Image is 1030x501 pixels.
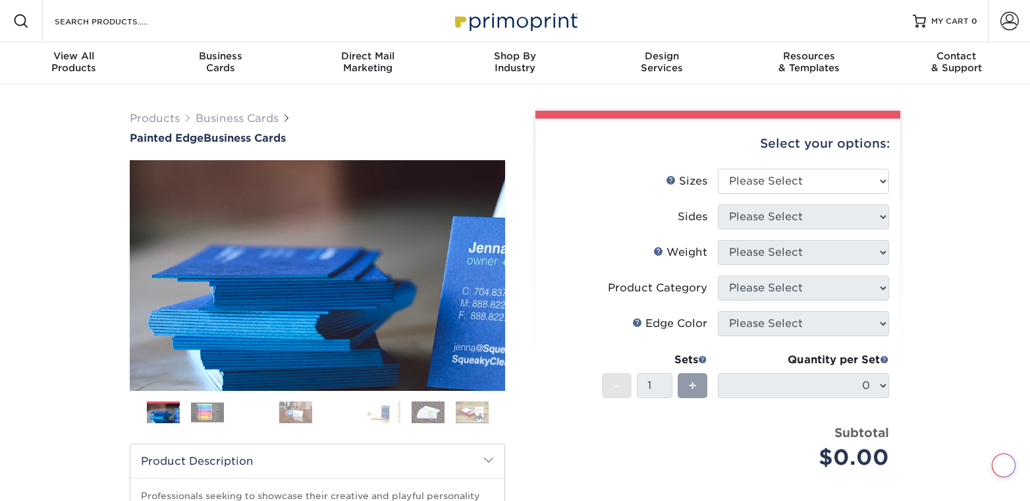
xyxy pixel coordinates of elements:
[883,42,1030,84] a: Contact& Support
[834,425,889,440] strong: Subtotal
[294,50,441,62] span: Direct Mail
[130,88,505,463] img: Painted Edge 01
[53,13,182,29] input: SEARCH PRODUCTS.....
[971,16,977,26] span: 0
[632,316,707,332] div: Edge Color
[323,396,356,429] img: Business Cards 05
[931,16,969,27] span: MY CART
[235,396,268,429] img: Business Cards 03
[589,50,736,62] span: Design
[589,50,736,74] div: Services
[614,376,620,396] span: -
[294,42,441,84] a: Direct MailMarketing
[412,401,445,423] img: Business Cards 07
[130,132,203,144] span: Painted Edge
[130,132,505,144] h1: Business Cards
[589,42,736,84] a: DesignServices
[678,209,707,225] div: Sides
[456,401,489,423] img: Business Cards 08
[449,7,581,35] img: Primoprint
[718,352,889,368] div: Quantity per Set
[147,42,294,84] a: BusinessCards
[196,112,279,125] a: Business Cards
[736,50,882,62] span: Resources
[130,132,505,144] a: Painted EdgeBusiness Cards
[130,444,504,478] h2: Product Description
[279,401,312,423] img: Business Cards 04
[736,50,882,74] div: & Templates
[608,280,707,296] div: Product Category
[688,376,697,396] span: +
[441,50,588,62] span: Shop By
[883,50,1030,74] div: & Support
[191,402,224,423] img: Business Cards 02
[147,50,294,62] span: Business
[441,42,588,84] a: Shop ByIndustry
[666,173,707,189] div: Sizes
[147,50,294,74] div: Cards
[883,50,1030,62] span: Contact
[294,50,441,74] div: Marketing
[367,401,400,423] img: Business Cards 06
[441,50,588,74] div: Industry
[653,245,707,260] div: Weight
[602,352,707,368] div: Sets
[147,397,180,430] img: Business Cards 01
[546,119,890,169] div: Select your options:
[130,112,180,125] a: Products
[728,442,889,473] div: $0.00
[736,42,882,84] a: Resources& Templates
